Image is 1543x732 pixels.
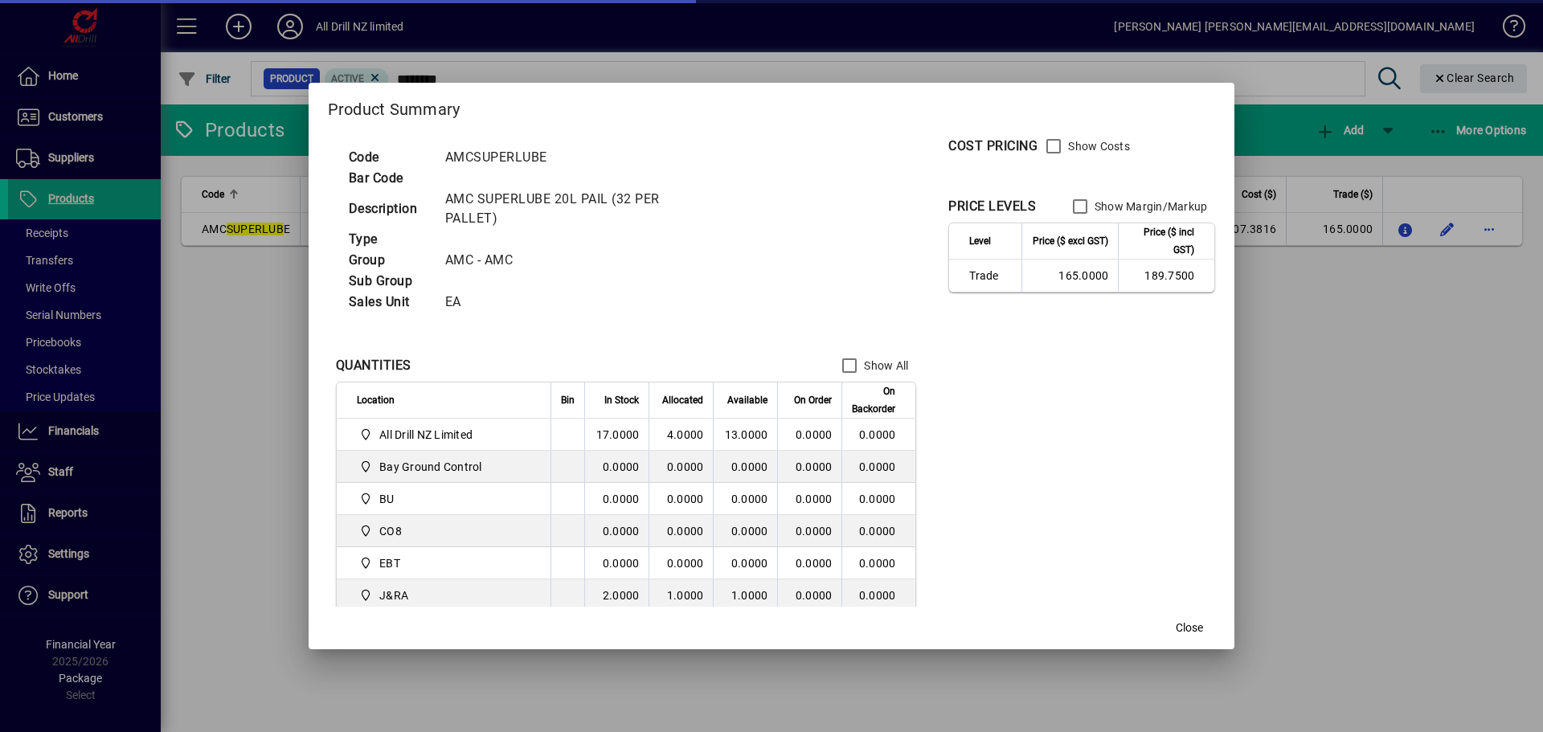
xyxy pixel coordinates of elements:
td: 0.0000 [584,515,649,547]
button: Close [1164,614,1215,643]
td: Sub Group [341,271,437,292]
h2: Product Summary [309,83,1235,129]
td: 0.0000 [841,547,915,579]
span: Price ($ incl GST) [1128,223,1194,259]
span: Available [727,391,767,409]
td: 0.0000 [649,483,713,515]
td: Group [341,250,437,271]
span: 0.0000 [796,589,833,602]
td: 0.0000 [713,515,777,547]
span: Bin [561,391,575,409]
span: Location [357,391,395,409]
td: AMC - AMC [437,250,730,271]
td: 1.0000 [713,579,777,611]
td: 0.0000 [649,547,713,579]
div: PRICE LEVELS [948,197,1036,216]
label: Show All [861,358,908,374]
td: 0.0000 [841,515,915,547]
span: Allocated [662,391,703,409]
span: Price ($ excl GST) [1033,232,1108,250]
span: 0.0000 [796,525,833,538]
div: QUANTITIES [336,356,411,375]
td: 0.0000 [841,579,915,611]
span: BU [379,491,395,507]
td: 165.0000 [1021,260,1118,292]
label: Show Costs [1065,138,1130,154]
span: CO8 [357,521,534,541]
span: Bay Ground Control [379,459,482,475]
span: In Stock [604,391,639,409]
span: 0.0000 [796,493,833,505]
td: 0.0000 [713,483,777,515]
span: 0.0000 [796,460,833,473]
td: 13.0000 [713,419,777,451]
span: J&RA [357,586,534,605]
span: Level [969,232,991,250]
td: 1.0000 [649,579,713,611]
td: AMC SUPERLUBE 20L PAIL (32 PER PALLET) [437,189,730,229]
td: 0.0000 [841,483,915,515]
span: On Backorder [852,382,895,418]
td: 0.0000 [649,515,713,547]
td: AMCSUPERLUBE [437,147,730,168]
span: Close [1176,620,1203,636]
td: Description [341,189,437,229]
span: J&RA [379,587,408,603]
span: All Drill NZ Limited [357,425,534,444]
div: COST PRICING [948,137,1038,156]
span: Bay Ground Control [357,457,534,476]
td: 189.7500 [1118,260,1214,292]
td: 0.0000 [584,547,649,579]
td: 17.0000 [584,419,649,451]
span: CO8 [379,523,402,539]
td: Sales Unit [341,292,437,313]
label: Show Margin/Markup [1091,198,1208,215]
td: Code [341,147,437,168]
td: 0.0000 [841,419,915,451]
td: 0.0000 [841,451,915,483]
span: BU [357,489,534,509]
td: Bar Code [341,168,437,189]
span: EBT [357,554,534,573]
td: 0.0000 [649,451,713,483]
td: EA [437,292,730,313]
td: 0.0000 [584,451,649,483]
td: 2.0000 [584,579,649,611]
td: 0.0000 [713,451,777,483]
td: 0.0000 [713,547,777,579]
span: 0.0000 [796,428,833,441]
span: 0.0000 [796,557,833,570]
td: 4.0000 [649,419,713,451]
td: Type [341,229,437,250]
span: Trade [969,268,1012,284]
span: EBT [379,555,400,571]
td: 0.0000 [584,483,649,515]
span: All Drill NZ Limited [379,427,473,443]
span: On Order [794,391,832,409]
